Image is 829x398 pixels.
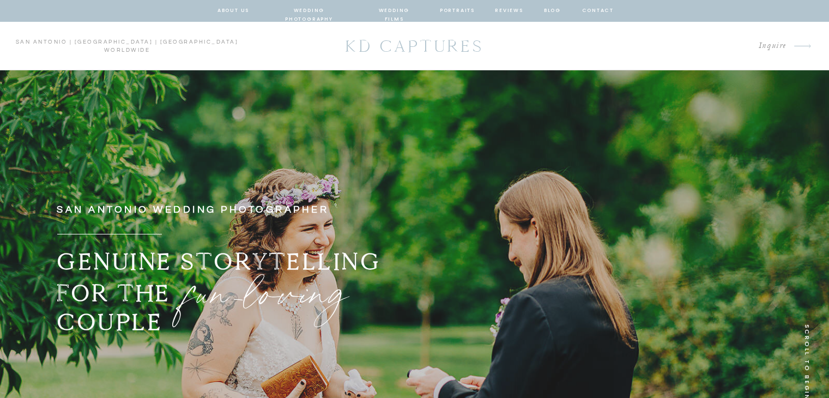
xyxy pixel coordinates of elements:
[57,247,382,308] b: GENUINE STORYTELLING FOR THE
[217,6,250,16] a: about us
[543,6,562,16] a: blog
[440,6,475,16] a: portraits
[185,260,439,314] p: fun-loving
[495,6,524,16] a: reviews
[57,307,163,336] b: COUPLE
[15,38,239,55] p: san antonio | [GEOGRAPHIC_DATA] | [GEOGRAPHIC_DATA] worldwide
[269,6,349,16] a: wedding photography
[368,6,420,16] a: wedding films
[57,204,329,215] b: san antonio wedding photographer
[582,6,613,16] a: contact
[663,39,787,53] a: Inquire
[340,31,490,61] a: KD CAPTURES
